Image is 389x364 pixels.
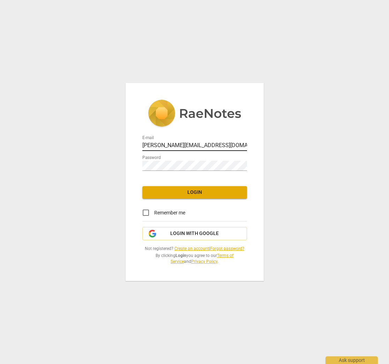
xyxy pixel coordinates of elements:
label: E-mail [142,136,154,140]
a: Privacy Policy [191,259,217,264]
span: By clicking you agree to our and . [142,253,247,264]
span: Remember me [154,209,185,217]
a: Forgot password? [210,246,244,251]
a: Create an account [174,246,209,251]
img: 5ac2273c67554f335776073100b6d88f.svg [148,100,241,128]
span: Login with Google [170,230,219,237]
button: Login with Google [142,227,247,240]
a: Terms of Service [171,253,233,264]
button: Login [142,186,247,199]
div: Ask support [326,356,378,364]
label: Password [142,156,161,160]
b: Login [175,253,186,258]
span: Not registered? | [142,246,247,252]
span: Login [148,189,241,196]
